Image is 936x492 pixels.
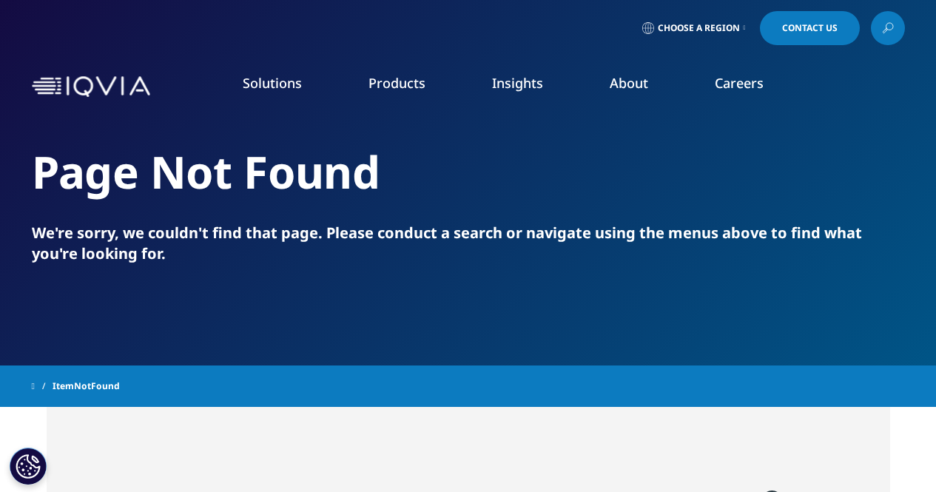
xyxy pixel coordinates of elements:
[760,11,860,45] a: Contact Us
[32,223,905,264] p: We're sorry, we couldn't find that page. Please conduct a search or navigate using the menus abov...
[715,74,764,92] a: Careers
[492,74,543,92] a: Insights
[10,448,47,485] button: Cookie Settings
[610,74,648,92] a: About
[156,52,905,121] nav: Primary
[53,373,120,400] span: ItemNotFound
[32,144,905,200] h2: Page Not Found
[782,24,838,33] span: Contact Us
[658,22,740,34] span: Choose a Region
[32,76,150,98] img: IQVIA Healthcare Information Technology and Pharma Clinical Research Company
[368,74,425,92] a: Products
[243,74,302,92] a: Solutions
